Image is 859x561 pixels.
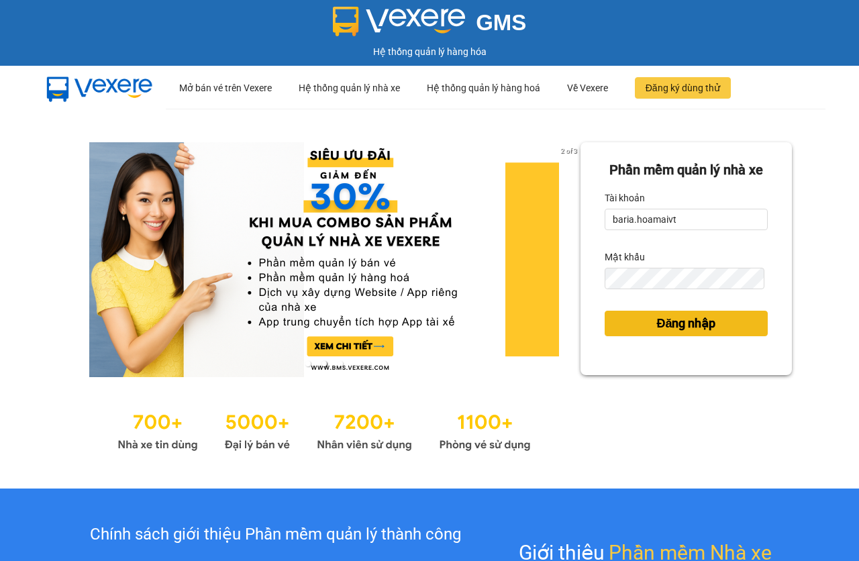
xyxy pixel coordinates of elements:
img: Statistics.png [117,404,531,455]
li: slide item 2 [321,361,327,366]
span: Đăng nhập [656,314,715,333]
div: Hệ thống quản lý nhà xe [299,66,400,109]
span: Đăng ký dùng thử [646,81,720,95]
img: logo 2 [333,7,466,36]
input: Mật khẩu [605,268,764,289]
div: Phần mềm quản lý nhà xe [605,160,768,181]
span: GMS [476,10,526,35]
label: Tài khoản [605,187,645,209]
div: Về Vexere [567,66,608,109]
a: GMS [333,20,527,31]
input: Tài khoản [605,209,768,230]
img: mbUUG5Q.png [34,66,166,110]
button: previous slide / item [67,142,86,377]
button: Đăng nhập [605,311,768,336]
div: Hệ thống quản lý hàng hoá [427,66,540,109]
div: Hệ thống quản lý hàng hóa [3,44,856,59]
button: Đăng ký dùng thử [635,77,731,99]
p: 2 of 3 [557,142,580,160]
div: Chính sách giới thiệu Phần mềm quản lý thành công [60,522,491,548]
li: slide item 3 [338,361,343,366]
label: Mật khẩu [605,246,645,268]
li: slide item 1 [305,361,311,366]
div: Mở bán vé trên Vexere [179,66,272,109]
button: next slide / item [562,142,580,377]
